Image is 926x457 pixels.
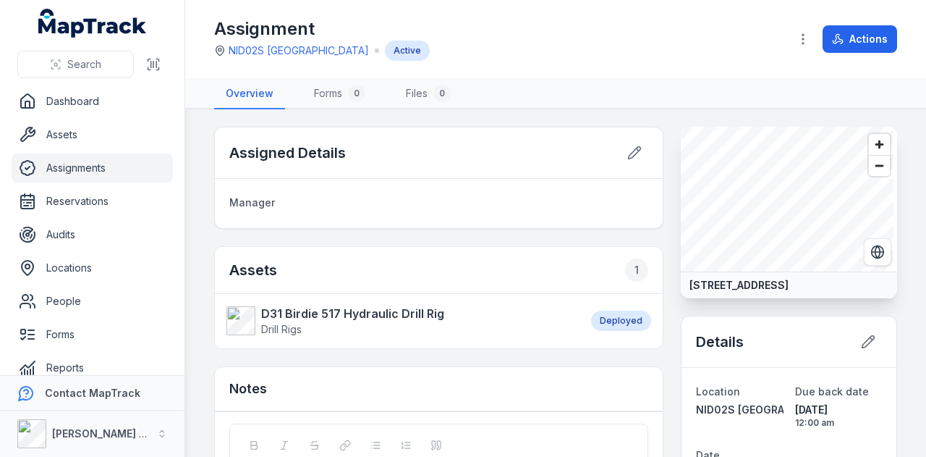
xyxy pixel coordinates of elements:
a: Assets [12,120,173,149]
a: Files0 [394,79,462,109]
span: Location [696,385,740,398]
button: Search [17,51,134,78]
a: NID02S [GEOGRAPHIC_DATA] [229,43,369,58]
a: NID02S [GEOGRAPHIC_DATA] [696,403,783,417]
strong: [PERSON_NAME] Group [52,427,171,440]
div: 0 [433,85,451,102]
a: MapTrack [38,9,147,38]
a: Forms [12,320,173,349]
a: Dashboard [12,87,173,116]
span: 12:00 am [795,417,882,429]
button: Zoom in [869,134,890,155]
span: Due back date [795,385,869,398]
a: Forms0 [302,79,377,109]
span: [DATE] [795,403,882,417]
span: Drill Rigs [261,323,302,335]
button: Zoom out [869,155,890,176]
div: 1 [625,259,648,282]
div: 0 [348,85,365,102]
span: NID02S [GEOGRAPHIC_DATA] [696,403,842,416]
time: 22/09/2025, 12:00:00 am [795,403,882,429]
a: Overview [214,79,285,109]
a: Reservations [12,187,173,216]
button: Switch to Satellite View [864,238,891,266]
a: People [12,287,173,316]
a: D31 Birdie 517 Hydraulic Drill RigDrill Rigs [226,305,577,337]
span: Search [67,57,101,72]
a: Audits [12,220,173,249]
strong: D31 Birdie 517 Hydraulic Drill Rig [261,305,444,322]
canvas: Map [681,127,893,272]
div: Active [385,41,430,61]
button: Actions [823,25,897,53]
a: Reports [12,353,173,382]
strong: [STREET_ADDRESS] [689,278,789,293]
span: Manager [229,196,275,209]
h3: Notes [229,379,267,399]
h2: Assigned Details [229,143,346,163]
a: Assignments [12,154,173,183]
h1: Assignment [214,17,430,41]
h2: Details [696,332,744,352]
strong: Contact MapTrack [45,387,140,399]
a: Locations [12,253,173,282]
h2: Assets [229,259,648,282]
div: Deployed [591,311,651,331]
